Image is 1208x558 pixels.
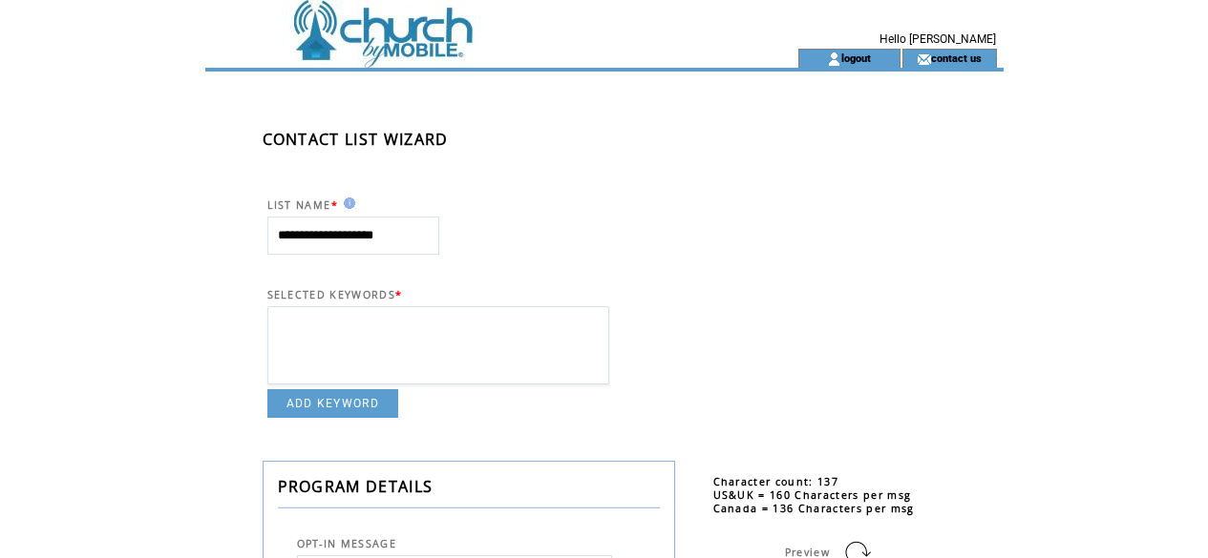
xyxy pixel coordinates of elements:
[917,52,931,67] img: contact_us_icon.gif
[931,52,982,64] a: contact us
[338,197,355,209] img: help.gif
[278,476,434,497] span: PROGRAM DETAILS
[841,52,871,64] a: logout
[880,32,996,46] span: Hello [PERSON_NAME]
[267,288,396,301] span: SELECTED KEYWORDS
[713,488,912,502] span: US&UK = 160 Characters per msg
[713,502,915,515] span: Canada = 136 Characters per msg
[297,537,397,550] span: OPT-IN MESSAGE
[713,475,839,488] span: Character count: 137
[827,52,841,67] img: account_icon.gif
[267,389,399,418] a: ADD KEYWORD
[267,198,331,212] span: LIST NAME
[263,129,449,150] span: CONTACT LIST WIZARD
